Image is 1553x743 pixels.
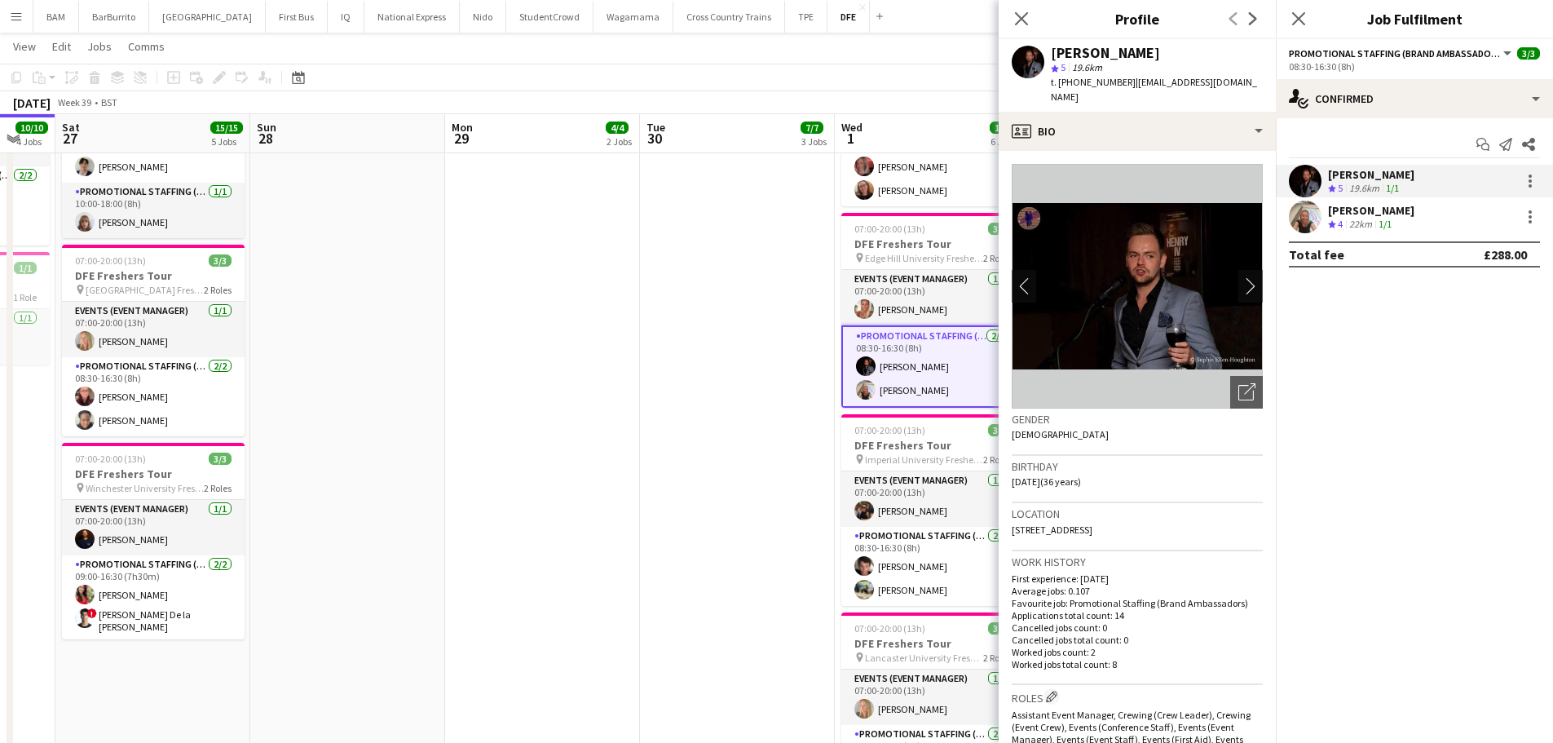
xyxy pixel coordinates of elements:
div: 08:30-16:30 (8h) [1289,60,1540,73]
p: Worked jobs total count: 8 [1012,658,1263,670]
h3: DFE Freshers Tour [62,467,245,481]
h3: Profile [999,8,1276,29]
span: 18/18 [990,122,1022,134]
span: 07:00-20:00 (13h) [75,453,146,465]
span: 4/4 [606,122,629,134]
div: [PERSON_NAME] [1051,46,1160,60]
app-skills-label: 1/1 [1386,182,1399,194]
a: Edit [46,36,77,57]
span: 29 [449,129,473,148]
span: Sat [62,120,80,135]
h3: Roles [1012,688,1263,705]
span: 2 Roles [204,482,232,494]
app-card-role: Promotional Staffing (Brand Ambassadors)2/209:00-16:30 (7h30m)[PERSON_NAME]![PERSON_NAME] De la [... [62,555,245,639]
span: 2 Roles [983,252,1011,264]
span: 28 [254,129,276,148]
button: IQ [328,1,364,33]
div: Open photos pop-in [1230,376,1263,409]
h3: Location [1012,506,1263,521]
button: BAM [33,1,79,33]
h3: DFE Freshers Tour [841,237,1024,251]
span: 1 Role [13,291,37,303]
span: 2 Roles [983,453,1011,466]
h3: DFE Freshers Tour [841,636,1024,651]
span: 3/3 [988,424,1011,436]
span: Winchester University Freshers Fair [86,482,204,494]
app-card-role: Promotional Staffing (Brand Ambassadors)1/110:00-18:00 (8h)[PERSON_NAME] [62,183,245,238]
span: Lancaster University Freshers Fair [865,652,983,664]
span: 5 [1061,61,1065,73]
span: 3/3 [988,622,1011,635]
p: Cancelled jobs total count: 0 [1012,634,1263,646]
span: 1 [839,129,863,148]
div: [PERSON_NAME] [1328,203,1414,218]
p: Applications total count: 14 [1012,609,1263,621]
span: 2 Roles [983,652,1011,664]
p: Worked jobs count: 2 [1012,646,1263,658]
app-card-role: Promotional Staffing (Brand Ambassadors)2/209:30-17:30 (8h)[PERSON_NAME][PERSON_NAME] [841,127,1024,206]
button: National Express [364,1,460,33]
span: 10/10 [15,122,48,134]
div: 22km [1346,218,1375,232]
p: Average jobs: 0.107 [1012,585,1263,597]
span: Imperial University Freshers Fair [865,453,983,466]
div: £288.00 [1484,246,1527,263]
span: 07:00-20:00 (13h) [854,223,925,235]
div: 4 Jobs [16,135,47,148]
app-card-role: Events (Event Manager)1/107:00-20:00 (13h)[PERSON_NAME] [841,270,1024,325]
span: 3/3 [988,223,1011,235]
a: Comms [121,36,171,57]
span: Sun [257,120,276,135]
span: ! [87,608,97,618]
div: Bio [999,112,1276,151]
button: Wagamama [593,1,673,33]
span: 4 [1338,218,1343,230]
app-card-role: Events (Event Manager)1/107:00-20:00 (13h)[PERSON_NAME] [841,670,1024,725]
h3: Gender [1012,412,1263,427]
span: Promotional Staffing (Brand Ambassadors) [1289,47,1501,60]
div: Total fee [1289,246,1344,263]
a: View [7,36,42,57]
div: [DATE] [13,95,51,111]
button: Nido [460,1,506,33]
app-card-role: Promotional Staffing (Brand Ambassadors)2/208:30-16:30 (8h)[PERSON_NAME][PERSON_NAME] [841,527,1024,606]
a: Jobs [81,36,118,57]
h3: DFE Freshers Tour [841,438,1024,453]
span: 5 [1338,182,1343,194]
span: View [13,39,36,54]
span: 2 Roles [204,284,232,296]
span: Wed [841,120,863,135]
button: DFE [827,1,870,33]
button: BarBurrito [79,1,149,33]
button: [GEOGRAPHIC_DATA] [149,1,266,33]
h3: DFE Freshers Tour [62,268,245,283]
div: 2 Jobs [607,135,632,148]
span: 15/15 [210,122,243,134]
span: Edit [52,39,71,54]
div: 07:00-20:00 (13h)3/3DFE Freshers Tour Imperial University Freshers Fair2 RolesEvents (Event Manag... [841,414,1024,606]
app-job-card: 07:00-20:00 (13h)3/3DFE Freshers Tour [GEOGRAPHIC_DATA] Freshers Fair2 RolesEvents (Event Manager... [62,245,245,436]
span: 7/7 [801,122,823,134]
app-job-card: 07:00-20:00 (13h)3/3DFE Freshers Tour Winchester University Freshers Fair2 RolesEvents (Event Man... [62,443,245,639]
span: t. [PHONE_NUMBER] [1051,76,1136,88]
span: 07:00-20:00 (13h) [75,254,146,267]
span: 3/3 [209,254,232,267]
button: Cross Country Trains [673,1,785,33]
span: 07:00-20:00 (13h) [854,622,925,635]
div: BST [101,96,117,108]
span: Mon [452,120,473,135]
span: [GEOGRAPHIC_DATA] Freshers Fair [86,284,204,296]
h3: Job Fulfilment [1276,8,1553,29]
span: Edge Hill University Freshers Fair [865,252,983,264]
app-card-role: Events (Event Manager)1/107:00-20:00 (13h)[PERSON_NAME] [62,500,245,555]
span: Jobs [87,39,112,54]
div: 3 Jobs [801,135,827,148]
img: Crew avatar or photo [1012,164,1263,409]
app-job-card: 07:00-20:00 (13h)3/3DFE Freshers Tour Edge Hill University Freshers Fair2 RolesEvents (Event Mana... [841,213,1024,408]
span: [DEMOGRAPHIC_DATA] [1012,428,1109,440]
div: Confirmed [1276,79,1553,118]
span: 27 [60,129,80,148]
